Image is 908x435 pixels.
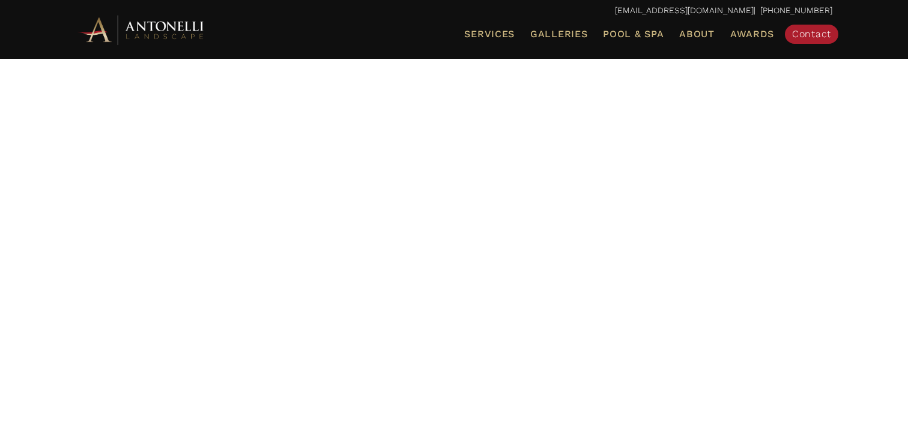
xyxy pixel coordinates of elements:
[785,25,838,44] a: Contact
[603,28,664,40] span: Pool & Spa
[76,3,832,19] p: | [PHONE_NUMBER]
[615,5,754,15] a: [EMAIL_ADDRESS][DOMAIN_NAME]
[679,29,715,39] span: About
[525,26,592,42] a: Galleries
[598,26,668,42] a: Pool & Spa
[464,29,515,39] span: Services
[725,26,779,42] a: Awards
[730,28,774,40] span: Awards
[459,26,519,42] a: Services
[76,13,208,46] img: Antonelli Horizontal Logo
[530,28,587,40] span: Galleries
[674,26,719,42] a: About
[792,28,831,40] span: Contact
